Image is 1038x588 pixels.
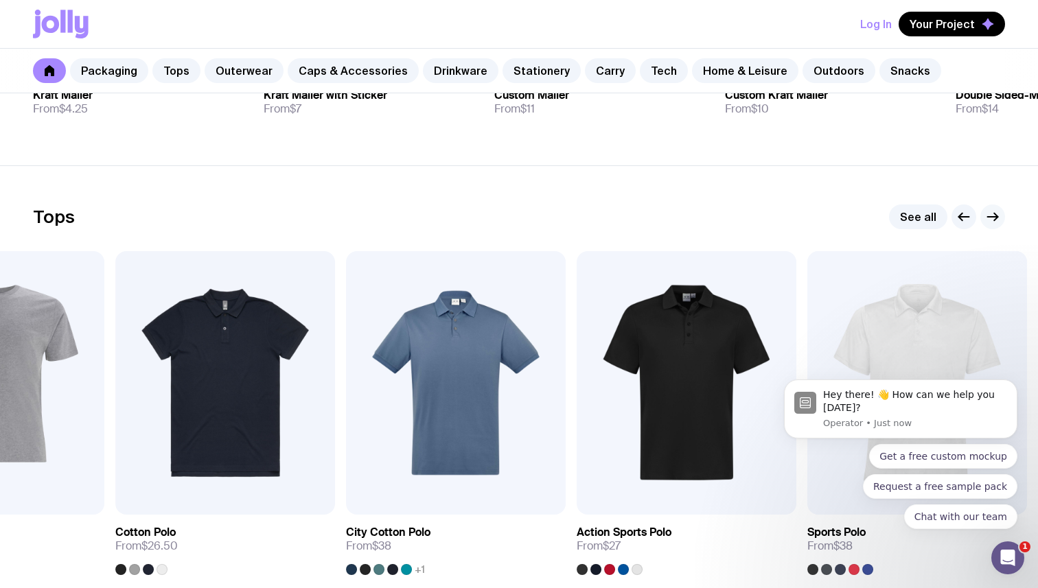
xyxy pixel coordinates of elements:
[372,539,391,553] span: $38
[33,102,88,116] span: From
[889,204,947,229] a: See all
[982,102,999,116] span: $14
[899,12,1005,36] button: Your Project
[346,539,391,553] span: From
[494,89,569,102] h3: Custom Mailer
[910,17,975,31] span: Your Project
[577,515,796,575] a: Action Sports PoloFrom$27
[603,539,621,553] span: $27
[520,102,535,116] span: $11
[288,58,419,83] a: Caps & Accessories
[264,89,387,102] h3: Kraft Mailer with Sticker
[494,102,535,116] span: From
[751,102,769,116] span: $10
[152,58,200,83] a: Tops
[346,526,430,539] h3: City Cotton Polo
[1019,541,1030,552] span: 1
[879,58,941,83] a: Snacks
[264,102,301,116] span: From
[423,58,498,83] a: Drinkware
[725,78,945,127] a: Custom Kraft MailerFrom$10
[860,12,892,36] button: Log In
[33,78,253,127] a: Kraft MailerFrom$4.25
[956,102,999,116] span: From
[290,102,301,116] span: $7
[70,58,148,83] a: Packaging
[415,564,425,575] span: +1
[803,58,875,83] a: Outdoors
[346,515,566,575] a: City Cotton PoloFrom$38+1
[33,89,93,102] h3: Kraft Mailer
[115,515,335,575] a: Cotton PoloFrom$26.50
[585,58,636,83] a: Carry
[725,102,769,116] span: From
[763,274,1038,551] iframe: Intercom notifications message
[115,526,176,539] h3: Cotton Polo
[205,58,284,83] a: Outerwear
[991,541,1024,574] iframe: Intercom live chat
[577,539,621,553] span: From
[692,58,798,83] a: Home & Leisure
[503,58,581,83] a: Stationery
[264,78,483,127] a: Kraft Mailer with StickerFrom$7
[33,207,75,227] h2: Tops
[725,89,828,102] h3: Custom Kraft Mailer
[59,102,88,116] span: $4.25
[577,526,671,539] h3: Action Sports Polo
[115,539,178,553] span: From
[494,78,714,127] a: Custom MailerFrom$11
[141,539,178,553] span: $26.50
[640,58,688,83] a: Tech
